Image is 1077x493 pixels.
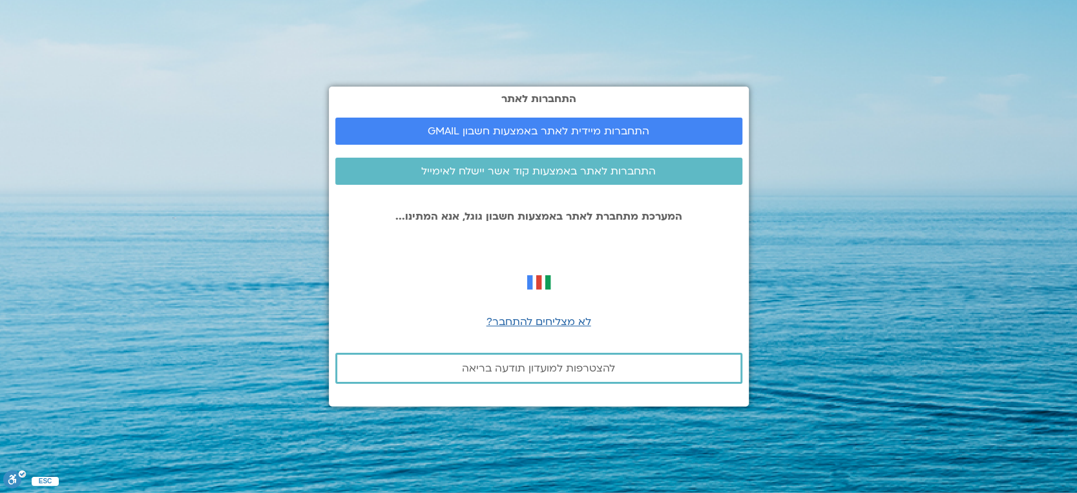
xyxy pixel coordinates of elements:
[421,165,656,177] span: התחברות לאתר באמצעות קוד אשר יישלח לאימייל
[462,362,615,374] span: להצטרפות למועדון תודעה בריאה
[335,118,742,145] a: התחברות מיידית לאתר באמצעות חשבון GMAIL
[335,211,742,222] p: המערכת מתחברת לאתר באמצעות חשבון גוגל, אנא המתינו...
[428,125,649,137] span: התחברות מיידית לאתר באמצעות חשבון GMAIL
[486,315,591,329] a: לא מצליחים להתחבר?
[335,353,742,384] a: להצטרפות למועדון תודעה בריאה
[335,93,742,105] h2: התחברות לאתר
[335,158,742,185] a: התחברות לאתר באמצעות קוד אשר יישלח לאימייל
